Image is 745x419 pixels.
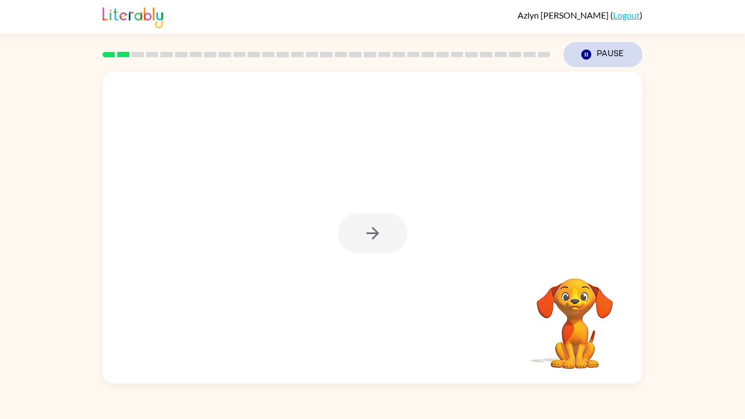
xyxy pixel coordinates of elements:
[520,261,629,370] video: Your browser must support playing .mp4 files to use Literably. Please try using another browser.
[563,42,642,67] button: Pause
[613,10,640,20] a: Logout
[103,4,163,28] img: Literably
[518,10,610,20] span: Azlyn [PERSON_NAME]
[518,10,642,20] div: ( )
